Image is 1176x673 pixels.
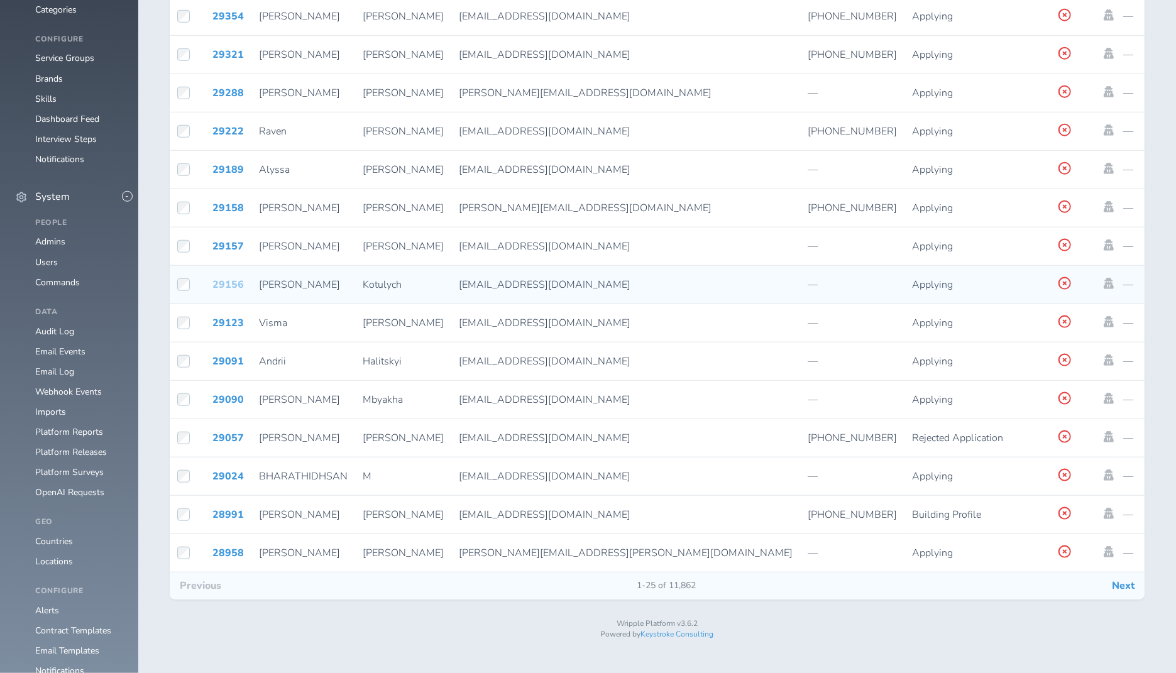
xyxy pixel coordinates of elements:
[259,201,340,215] span: [PERSON_NAME]
[363,239,444,253] span: [PERSON_NAME]
[459,546,793,560] span: [PERSON_NAME][EMAIL_ADDRESS][PERSON_NAME][DOMAIN_NAME]
[1102,9,1116,21] a: Impersonate
[1102,316,1116,327] a: Impersonate
[259,508,340,522] span: [PERSON_NAME]
[808,241,897,252] p: —
[459,469,630,483] span: [EMAIL_ADDRESS][DOMAIN_NAME]
[912,546,953,560] span: Applying
[808,124,897,138] span: [PHONE_NUMBER]
[459,354,630,368] span: [EMAIL_ADDRESS][DOMAIN_NAME]
[212,278,244,292] a: 29156
[35,113,99,125] a: Dashboard Feed
[912,393,953,407] span: Applying
[212,163,244,177] a: 29189
[808,164,897,175] p: —
[1123,49,1173,60] p: —
[363,86,444,100] span: [PERSON_NAME]
[212,239,244,253] a: 29157
[363,163,444,177] span: [PERSON_NAME]
[459,508,630,522] span: [EMAIL_ADDRESS][DOMAIN_NAME]
[1102,393,1116,404] a: Impersonate
[808,48,897,62] span: [PHONE_NUMBER]
[212,508,244,522] a: 28991
[212,393,244,407] a: 29090
[912,48,953,62] span: Applying
[459,86,712,100] span: [PERSON_NAME][EMAIL_ADDRESS][DOMAIN_NAME]
[363,9,444,23] span: [PERSON_NAME]
[259,278,340,292] span: [PERSON_NAME]
[1102,86,1116,97] a: Impersonate
[1102,431,1116,442] a: Impersonate
[363,278,402,292] span: Kotulych
[1102,508,1116,519] a: Impersonate
[459,201,712,215] span: [PERSON_NAME][EMAIL_ADDRESS][DOMAIN_NAME]
[912,239,953,253] span: Applying
[912,124,953,138] span: Applying
[459,393,630,407] span: [EMAIL_ADDRESS][DOMAIN_NAME]
[35,35,123,44] h4: Configure
[35,308,123,317] h4: Data
[35,93,57,105] a: Skills
[363,431,444,445] span: [PERSON_NAME]
[912,316,953,330] span: Applying
[35,73,63,85] a: Brands
[1102,201,1116,212] a: Impersonate
[35,555,73,567] a: Locations
[35,4,77,16] a: Categories
[35,645,99,657] a: Email Templates
[35,346,85,358] a: Email Events
[35,366,74,378] a: Email Log
[259,393,340,407] span: [PERSON_NAME]
[363,393,403,407] span: Mbyakha
[259,354,286,368] span: Andrii
[259,124,287,138] span: Raven
[35,236,65,248] a: Admins
[363,201,444,215] span: [PERSON_NAME]
[808,317,897,329] p: —
[912,163,953,177] span: Applying
[259,48,340,62] span: [PERSON_NAME]
[259,431,340,445] span: [PERSON_NAME]
[122,191,133,202] button: -
[808,431,897,445] span: [PHONE_NUMBER]
[459,9,630,23] span: [EMAIL_ADDRESS][DOMAIN_NAME]
[1102,572,1145,599] button: Next
[212,431,244,445] a: 29057
[363,48,444,62] span: [PERSON_NAME]
[35,625,111,637] a: Contract Templates
[459,431,630,445] span: [EMAIL_ADDRESS][DOMAIN_NAME]
[1102,124,1116,136] a: Impersonate
[363,316,444,330] span: [PERSON_NAME]
[1123,11,1173,22] p: —
[1123,394,1173,405] p: —
[212,354,244,368] a: 29091
[912,201,953,215] span: Applying
[1123,317,1173,329] p: —
[35,587,123,596] h4: Configure
[1123,356,1173,367] p: —
[912,469,953,483] span: Applying
[35,326,74,337] a: Audit Log
[912,508,981,522] span: Building Profile
[1102,278,1116,289] a: Impersonate
[808,508,897,522] span: [PHONE_NUMBER]
[459,278,630,292] span: [EMAIL_ADDRESS][DOMAIN_NAME]
[363,469,371,483] span: M
[259,239,340,253] span: [PERSON_NAME]
[259,163,290,177] span: Alyssa
[35,256,58,268] a: Users
[212,201,244,215] a: 29158
[641,629,714,639] a: Keystroke Consulting
[912,86,953,100] span: Applying
[212,469,244,483] a: 29024
[1102,546,1116,557] a: Impersonate
[1123,509,1173,520] p: —
[35,386,102,398] a: Webhook Events
[459,48,630,62] span: [EMAIL_ADDRESS][DOMAIN_NAME]
[1123,547,1173,559] p: —
[35,426,103,438] a: Platform Reports
[363,354,402,368] span: Halitskyi
[808,279,897,290] p: —
[912,278,953,292] span: Applying
[1123,279,1173,290] p: —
